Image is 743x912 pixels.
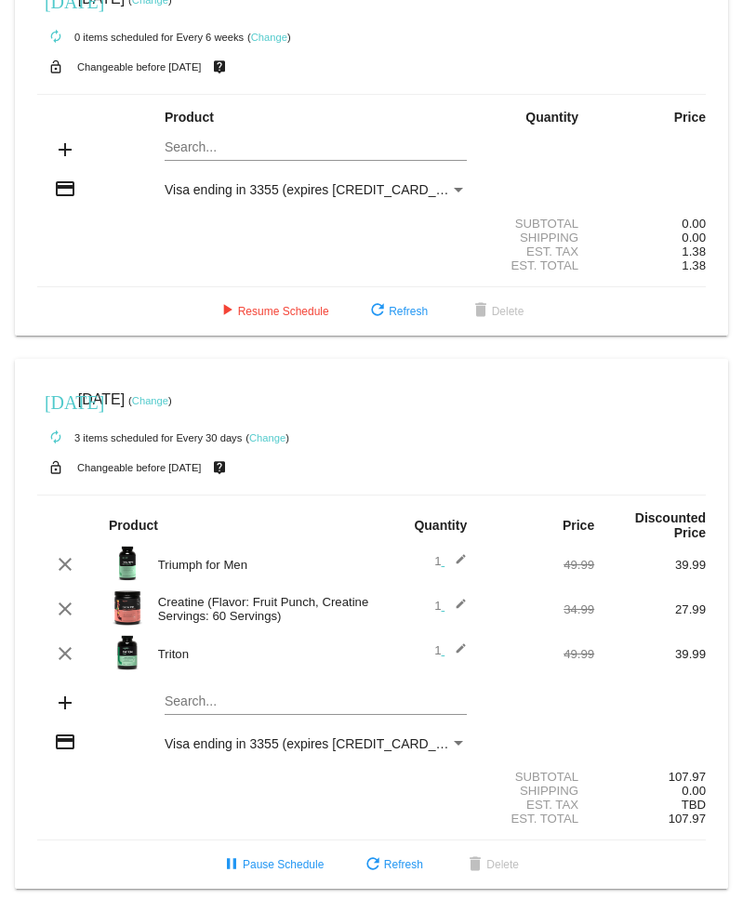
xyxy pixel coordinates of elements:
button: Pause Schedule [206,848,338,881]
img: Image-1-Carousel-Triton-Transp.png [109,634,146,671]
small: Changeable before [DATE] [77,462,202,473]
div: 0.00 [594,217,706,231]
button: Delete [455,295,539,328]
mat-icon: edit [444,553,467,575]
small: ( ) [128,395,172,406]
mat-icon: clear [54,598,76,620]
mat-icon: live_help [208,456,231,480]
mat-icon: delete [464,854,486,877]
div: Est. Tax [483,245,594,258]
div: Est. Total [483,812,594,826]
img: Image-1-Creatine-60S-Fruit-Punch-1000x1000-1.png [109,589,146,627]
strong: Price [674,110,706,125]
div: Subtotal [483,217,594,231]
mat-icon: clear [54,642,76,665]
span: Resume Schedule [216,305,329,318]
mat-icon: refresh [366,300,389,323]
mat-icon: live_help [208,55,231,79]
mat-icon: edit [444,598,467,620]
mat-icon: delete [470,300,492,323]
mat-icon: pause [220,854,243,877]
span: Delete [464,858,519,871]
span: 1 [434,599,467,613]
button: Resume Schedule [201,295,344,328]
span: 1.38 [682,258,706,272]
div: 39.99 [594,558,706,572]
button: Refresh [347,848,438,881]
small: 3 items scheduled for Every 30 days [37,432,242,443]
a: Change [249,432,285,443]
span: Delete [470,305,524,318]
strong: Product [109,518,158,533]
div: Creatine (Flavor: Fruit Punch, Creatine Servings: 60 Servings) [149,595,372,623]
mat-icon: credit_card [54,178,76,200]
span: Refresh [366,305,428,318]
div: Subtotal [483,770,594,784]
mat-icon: refresh [362,854,384,877]
mat-icon: add [54,139,76,161]
div: 27.99 [594,602,706,616]
mat-icon: lock_open [45,456,67,480]
button: Refresh [352,295,443,328]
div: Shipping [483,784,594,798]
div: Est. Total [483,258,594,272]
strong: Price [563,518,594,533]
mat-icon: add [54,692,76,714]
small: Changeable before [DATE] [77,61,202,73]
span: Refresh [362,858,423,871]
strong: Discounted Price [635,510,706,540]
strong: Product [165,110,214,125]
mat-icon: edit [444,642,467,665]
button: Delete [449,848,534,881]
input: Search... [165,694,467,709]
mat-icon: clear [54,553,76,575]
strong: Quantity [414,518,467,533]
span: 107.97 [669,812,706,826]
small: ( ) [245,432,289,443]
mat-icon: autorenew [45,427,67,449]
span: 0.00 [682,231,706,245]
div: Est. Tax [483,798,594,812]
div: 39.99 [594,647,706,661]
span: 1.38 [682,245,706,258]
img: Image-1-Triumph_carousel-front-transp.png [109,545,146,582]
span: 1 [434,643,467,657]
span: 0.00 [682,784,706,798]
div: 107.97 [594,770,706,784]
mat-select: Payment Method [165,736,467,751]
span: Visa ending in 3355 (expires [CREDIT_CARD_DATA]) [165,182,476,197]
span: TBD [682,798,706,812]
small: ( ) [247,32,291,43]
div: 49.99 [483,558,594,572]
a: Change [251,32,287,43]
div: Triumph for Men [149,558,372,572]
span: Pause Schedule [220,858,324,871]
mat-select: Payment Method [165,182,467,197]
div: 34.99 [483,602,594,616]
mat-icon: play_arrow [216,300,238,323]
mat-icon: [DATE] [45,390,67,412]
span: 1 [434,554,467,568]
mat-icon: autorenew [45,26,67,48]
mat-icon: credit_card [54,731,76,753]
a: Change [132,395,168,406]
strong: Quantity [525,110,578,125]
div: Triton [149,647,372,661]
div: 49.99 [483,647,594,661]
mat-icon: lock_open [45,55,67,79]
input: Search... [165,140,467,155]
small: 0 items scheduled for Every 6 weeks [37,32,244,43]
div: Shipping [483,231,594,245]
span: Visa ending in 3355 (expires [CREDIT_CARD_DATA]) [165,736,476,751]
